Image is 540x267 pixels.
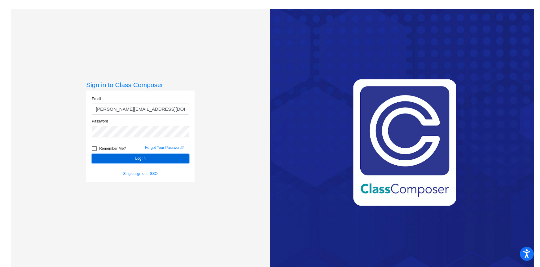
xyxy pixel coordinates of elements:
button: Log In [92,154,189,163]
span: Remember Me? [99,145,126,152]
label: Password [92,118,108,124]
label: Email [92,96,101,102]
h3: Sign in to Class Composer [86,81,195,89]
a: Single sign on - SSO [123,171,157,176]
a: Forgot Your Password? [145,145,184,150]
